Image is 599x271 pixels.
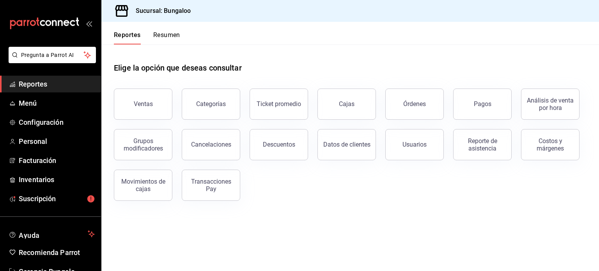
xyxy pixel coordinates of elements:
[114,62,242,74] h1: Elige la opción que deseas consultar
[9,47,96,63] button: Pregunta a Parrot AI
[114,31,141,44] button: Reportes
[182,129,240,160] button: Cancelaciones
[526,97,574,112] div: Análisis de venta por hora
[114,129,172,160] button: Grupos modificadores
[19,155,95,166] span: Facturación
[19,193,95,204] span: Suscripción
[19,79,95,89] span: Reportes
[114,31,180,44] div: navigation tabs
[385,129,444,160] button: Usuarios
[474,100,491,108] div: Pagos
[317,89,376,120] a: Cajas
[453,129,512,160] button: Reporte de asistencia
[263,141,295,148] div: Descuentos
[250,129,308,160] button: Descuentos
[196,100,226,108] div: Categorías
[182,170,240,201] button: Transacciones Pay
[19,117,95,128] span: Configuración
[19,247,95,258] span: Recomienda Parrot
[458,137,507,152] div: Reporte de asistencia
[187,178,235,193] div: Transacciones Pay
[191,141,231,148] div: Cancelaciones
[86,20,92,27] button: open_drawer_menu
[317,129,376,160] button: Datos de clientes
[119,137,167,152] div: Grupos modificadores
[19,229,85,239] span: Ayuda
[339,99,355,109] div: Cajas
[134,100,153,108] div: Ventas
[323,141,370,148] div: Datos de clientes
[182,89,240,120] button: Categorías
[257,100,301,108] div: Ticket promedio
[114,170,172,201] button: Movimientos de cajas
[250,89,308,120] button: Ticket promedio
[153,31,180,44] button: Resumen
[526,137,574,152] div: Costos y márgenes
[385,89,444,120] button: Órdenes
[5,57,96,65] a: Pregunta a Parrot AI
[129,6,191,16] h3: Sucursal: Bungaloo
[521,89,580,120] button: Análisis de venta por hora
[521,129,580,160] button: Costos y márgenes
[114,89,172,120] button: Ventas
[21,51,84,59] span: Pregunta a Parrot AI
[402,141,427,148] div: Usuarios
[19,136,95,147] span: Personal
[119,178,167,193] div: Movimientos de cajas
[19,98,95,108] span: Menú
[403,100,426,108] div: Órdenes
[453,89,512,120] button: Pagos
[19,174,95,185] span: Inventarios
